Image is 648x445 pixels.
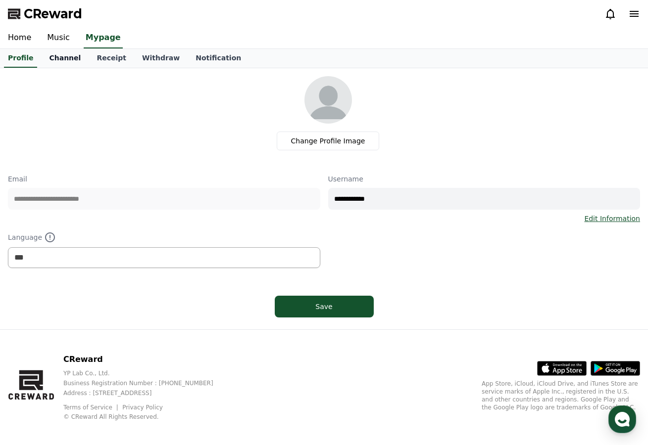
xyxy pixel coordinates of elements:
[89,49,134,68] a: Receipt
[8,174,320,184] p: Email
[275,296,374,317] button: Save
[84,28,123,48] a: Mypage
[39,28,78,48] a: Music
[63,389,229,397] p: Address : [STREET_ADDRESS]
[63,354,229,365] p: CReward
[63,413,229,421] p: © CReward All Rights Reserved.
[63,404,120,411] a: Terms of Service
[122,404,163,411] a: Privacy Policy
[584,214,640,223] a: Edit Information
[8,6,82,22] a: CReward
[63,369,229,377] p: YP Lab Co., Ltd.
[24,6,82,22] span: CReward
[295,302,354,311] div: Save
[188,49,249,68] a: Notification
[128,313,190,338] a: Settings
[4,49,37,68] a: Profile
[25,328,43,336] span: Home
[65,313,128,338] a: Messages
[147,328,171,336] span: Settings
[304,76,352,124] img: profile_image
[8,231,320,243] p: Language
[277,132,380,150] label: Change Profile Image
[3,313,65,338] a: Home
[41,49,89,68] a: Channel
[63,379,229,387] p: Business Registration Number : [PHONE_NUMBER]
[82,329,111,337] span: Messages
[482,380,640,411] p: App Store, iCloud, iCloud Drive, and iTunes Store are service marks of Apple Inc., registered in ...
[328,174,641,184] p: Username
[134,49,188,68] a: Withdraw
